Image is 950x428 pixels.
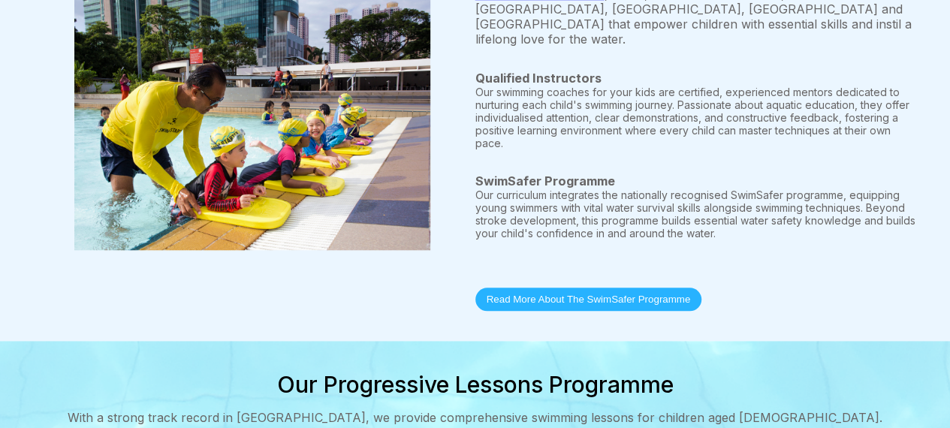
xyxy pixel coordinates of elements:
[475,288,702,311] button: Read More About The SwimSafer Programme
[475,71,921,149] div: Our swimming coaches for your kids are certified, experienced mentors dedicated to nurturing each...
[277,371,674,398] h2: Our Progressive Lessons Programme
[475,173,921,240] div: Our curriculum integrates the nationally recognised SwimSafer programme, equipping young swimmers...
[475,71,921,86] h3: Qualified Instructors
[68,410,882,425] div: With a strong track record in [GEOGRAPHIC_DATA], we provide comprehensive swimming lessons for ch...
[475,173,921,188] h3: SwimSafer Programme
